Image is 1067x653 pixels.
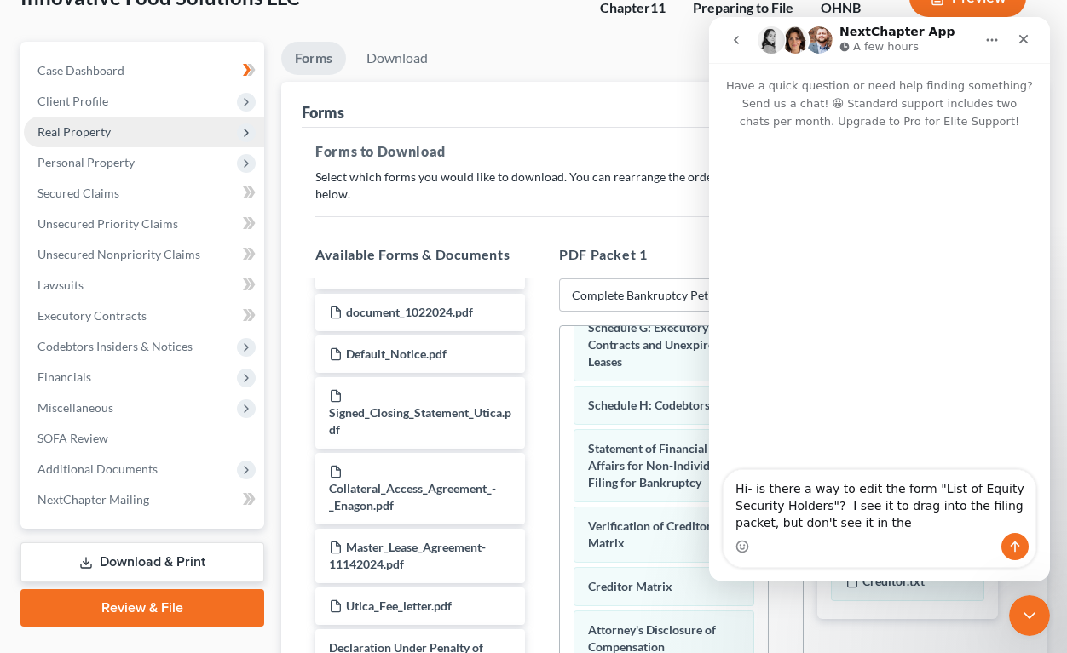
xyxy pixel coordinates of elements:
a: Download [353,42,441,75]
span: Miscellaneous [37,400,113,415]
a: Download & Print [20,542,264,582]
h5: PDF Packet 1 [559,244,769,265]
a: NextChapter Mailing [24,484,264,515]
a: Unsecured Nonpriority Claims [24,239,264,270]
span: Verification of Creditor Matrix [588,518,712,550]
span: Unsecured Priority Claims [37,216,178,231]
div: Forms [302,102,344,123]
a: Unsecured Priority Claims [24,209,264,239]
span: Client Profile [37,94,108,108]
span: Codebtors Insiders & Notices [37,339,193,353]
span: Default_Notice.pdf [346,347,447,361]
a: Secured Claims [24,178,264,209]
a: Lawsuits [24,270,264,301]
iframe: Intercom live chat [1009,595,1050,636]
span: Master_Lease_Agreement-11142024.pdf [329,540,486,571]
h5: Available Forms & Documents [315,244,525,265]
h5: Forms to Download [315,141,1012,162]
span: document_1022024.pdf [346,305,473,319]
a: Executory Contracts [24,301,264,331]
a: Forms [281,42,346,75]
span: Executory Contracts [37,308,147,323]
span: Signed_Closing_Statement_Utica.pdf [329,405,511,437]
span: Lawsuits [37,278,84,292]
a: Review & File [20,589,264,627]
a: SOFA Review [24,423,264,454]
span: Financials [37,369,91,384]
span: Schedule H: Codebtors [588,398,710,412]
span: Real Property [37,124,111,139]
p: Select which forms you would like to download. You can rearrange the order of the documents by dr... [315,169,1012,203]
span: Additional Documents [37,461,158,476]
span: Collateral_Access_Agreement_-_Enagon.pdf [329,481,496,513]
span: Secured Claims [37,186,119,200]
span: Personal Property [37,155,135,169]
span: SOFA Review [37,431,108,445]
span: Utica_Fee_letter.pdf [346,599,452,613]
iframe: Intercom live chat [709,17,1050,581]
span: Statement of Financial Affairs for Non-Individuals Filing for Bankruptcy [588,441,731,490]
span: NextChapter Mailing [37,492,149,507]
span: Unsecured Nonpriority Claims [37,247,200,261]
span: Case Dashboard [37,63,124,77]
a: Case Dashboard [24,55,264,86]
span: Creditor Matrix [588,579,672,593]
span: Schedule G: Executory Contracts and Unexpired Leases [588,320,721,369]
